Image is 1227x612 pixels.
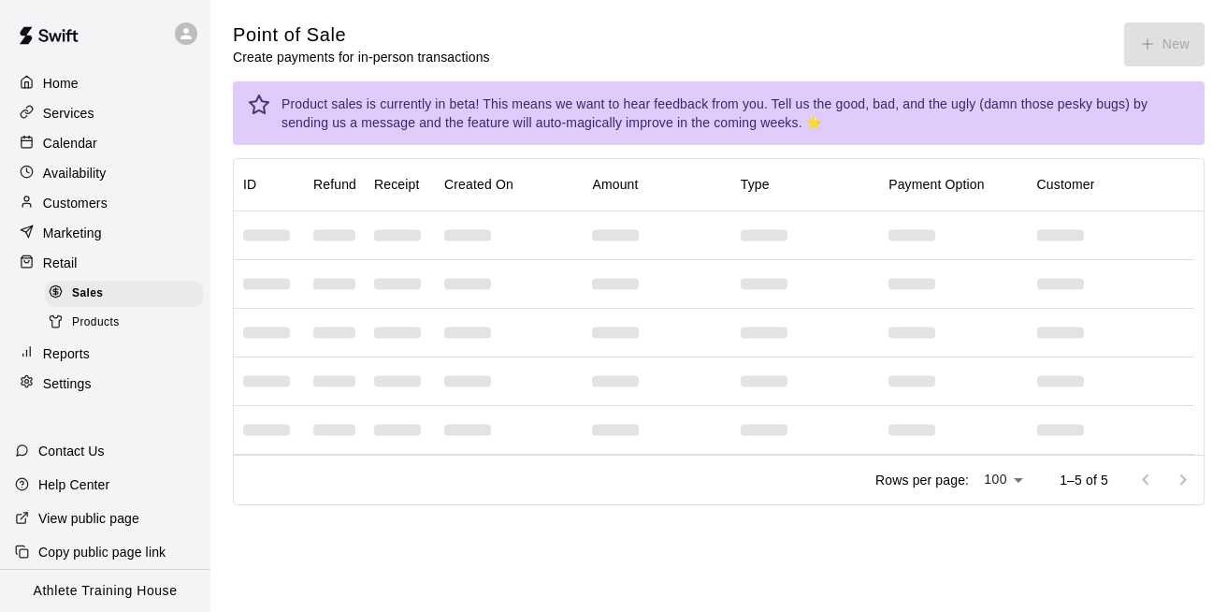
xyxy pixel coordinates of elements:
div: Product sales is currently in beta! This means we want to hear feedback from you. Tell us the goo... [281,87,1190,139]
a: Sales [45,279,210,308]
a: Availability [15,159,195,187]
a: Services [15,99,195,127]
p: Reports [43,344,90,363]
p: Home [43,74,79,93]
span: Products [72,313,120,332]
a: Customers [15,189,195,217]
div: Amount [592,158,638,211]
p: Settings [43,374,92,393]
div: Receipt [365,158,435,211]
a: Home [15,69,195,97]
p: 1–5 of 5 [1060,471,1108,489]
div: Refund [313,158,356,211]
div: Type [731,158,879,211]
p: Retail [43,254,78,272]
p: Contact Us [38,442,105,460]
a: Marketing [15,219,195,247]
div: Sales [45,281,203,307]
div: 100 [976,466,1030,493]
h5: Point of Sale [233,22,490,48]
a: Calendar [15,129,195,157]
div: Customer [1037,158,1095,211]
div: Type [741,158,770,211]
div: Amount [583,158,730,211]
p: Create payments for in-person transactions [233,48,490,66]
p: Rows per page: [875,471,969,489]
div: Created On [444,158,513,211]
a: Settings [15,370,195,398]
p: Help Center [38,475,109,494]
a: Products [45,308,210,337]
div: Customer [1028,158,1176,211]
p: Marketing [43,224,102,242]
p: Athlete Training House [34,581,178,601]
div: Created On [435,158,583,211]
p: Copy public page link [38,543,166,561]
div: Receipt [374,158,420,211]
div: ID [243,158,256,211]
p: Services [43,104,94,123]
p: Customers [43,194,108,212]
p: Calendar [43,134,97,153]
p: Availability [43,164,107,182]
a: sending us a message [281,115,415,130]
div: Products [45,310,203,336]
div: ID [234,158,304,211]
a: Reports [15,340,195,368]
div: Refund [304,158,365,211]
div: Payment Option [879,158,1027,211]
span: Sales [72,284,103,303]
a: Retail [15,249,195,277]
div: Payment Option [888,158,985,211]
p: View public page [38,509,139,528]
